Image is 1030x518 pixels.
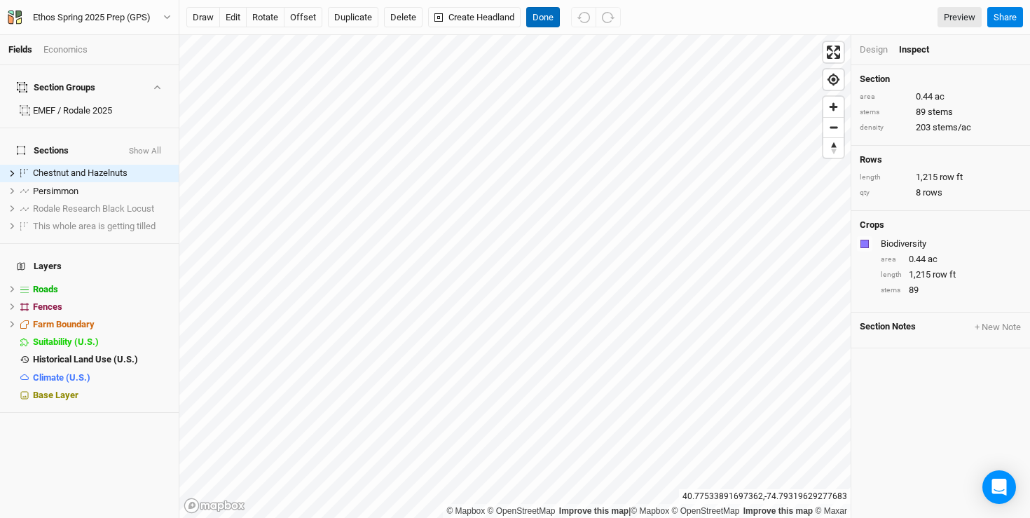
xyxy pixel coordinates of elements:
[860,107,909,118] div: stems
[328,7,378,28] button: Duplicate
[860,123,909,133] div: density
[881,253,1022,266] div: 0.44
[33,168,170,179] div: Chestnut and Hazelnuts
[860,172,909,183] div: length
[860,186,1022,199] div: 8
[7,10,172,25] button: Ethos Spring 2025 Prep (GPS)
[33,301,62,312] span: Fences
[43,43,88,56] div: Economics
[284,7,322,28] button: offset
[384,7,423,28] button: Delete
[860,74,1022,85] h4: Section
[743,506,813,516] a: Improve this map
[928,253,938,266] span: ac
[823,97,844,117] button: Zoom in
[33,186,170,197] div: Persimmon
[823,137,844,158] button: Reset bearing to north
[860,43,888,56] div: Design
[899,43,949,56] div: Inspect
[571,7,596,28] button: Undo (^z)
[33,390,170,401] div: Base Layer
[823,69,844,90] button: Find my location
[860,171,1022,184] div: 1,215
[860,188,909,198] div: qty
[246,7,284,28] button: rotate
[33,319,170,330] div: Farm Boundary
[823,138,844,158] span: Reset bearing to north
[982,470,1016,504] div: Open Intercom Messenger
[33,354,138,364] span: Historical Land Use (U.S.)
[881,254,902,265] div: area
[33,284,58,294] span: Roads
[33,301,170,313] div: Fences
[860,121,1022,134] div: 203
[881,270,902,280] div: length
[186,7,220,28] button: draw
[933,121,971,134] span: stems/ac
[935,90,945,103] span: ac
[823,118,844,137] span: Zoom out
[33,284,170,295] div: Roads
[860,154,1022,165] h4: Rows
[33,336,170,348] div: Suitability (U.S.)
[33,11,151,25] div: Ethos Spring 2025 Prep (GPS)
[33,372,90,383] span: Climate (U.S.)
[938,7,982,28] a: Preview
[33,105,170,116] div: EMEF / Rodale 2025
[428,7,521,28] button: Create Headland
[33,390,78,400] span: Base Layer
[881,268,1022,281] div: 1,215
[488,506,556,516] a: OpenStreetMap
[219,7,247,28] button: edit
[33,319,95,329] span: Farm Boundary
[33,168,128,178] span: Chestnut and Hazelnuts
[940,171,963,184] span: row ft
[933,268,956,281] span: row ft
[33,221,170,232] div: This whole area is getting tilled
[596,7,621,28] button: Redo (^Z)
[672,506,740,516] a: OpenStreetMap
[631,506,669,516] a: Mapbox
[33,354,170,365] div: Historical Land Use (U.S.)
[8,252,170,280] h4: Layers
[987,7,1023,28] button: Share
[33,221,156,231] span: This whole area is getting tilled
[823,117,844,137] button: Zoom out
[860,92,909,102] div: area
[446,504,847,518] div: |
[526,7,560,28] button: Done
[881,285,902,296] div: stems
[33,186,78,196] span: Persimmon
[179,35,851,518] canvas: Map
[928,106,953,118] span: stems
[8,44,32,55] a: Fields
[184,498,245,514] a: Mapbox logo
[33,372,170,383] div: Climate (U.S.)
[17,145,69,156] span: Sections
[860,106,1022,118] div: 89
[151,83,163,92] button: Show section groups
[881,238,1019,250] div: Biodiversity
[881,284,1022,297] div: 89
[860,321,916,334] span: Section Notes
[128,146,162,156] button: Show All
[923,186,942,199] span: rows
[33,203,154,214] span: Rodale Research Black Locust
[17,82,95,93] div: Section Groups
[446,506,485,516] a: Mapbox
[860,90,1022,103] div: 0.44
[559,506,629,516] a: Improve this map
[974,321,1022,334] button: + New Note
[679,489,851,504] div: 40.77533891697362 , -74.79319629277683
[33,203,170,214] div: Rodale Research Black Locust
[823,42,844,62] button: Enter fullscreen
[33,336,99,347] span: Suitability (U.S.)
[815,506,847,516] a: Maxar
[860,219,884,231] h4: Crops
